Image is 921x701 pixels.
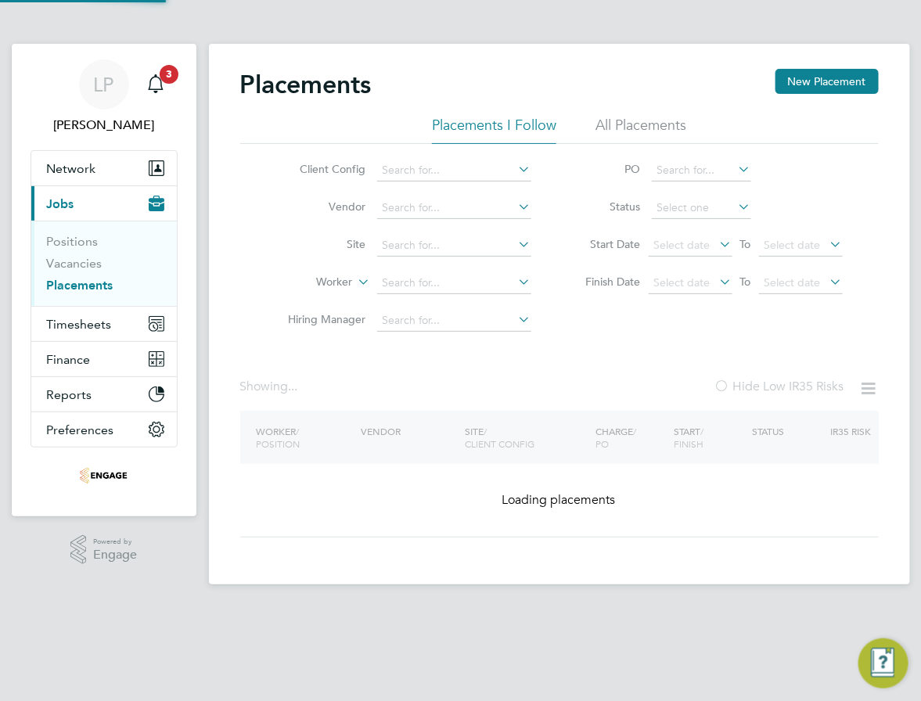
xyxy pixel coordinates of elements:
span: To [736,234,756,254]
li: Placements I Follow [432,116,556,144]
label: Client Config [276,162,366,176]
span: ... [289,379,298,394]
a: Positions [47,234,99,249]
button: New Placement [775,69,879,94]
h2: Placements [240,69,372,100]
span: Select date [654,238,711,252]
span: Reports [47,387,92,402]
button: Engage Resource Center [858,638,908,688]
button: Finance [31,342,177,376]
label: Status [570,200,641,214]
label: Vendor [276,200,366,214]
div: Jobs [31,221,177,306]
input: Select one [652,197,751,219]
label: Hide Low IR35 Risks [714,379,844,394]
a: LP[PERSON_NAME] [31,59,178,135]
span: Lowenna Pollard [31,116,178,135]
input: Search for... [377,197,531,219]
label: Site [276,237,366,251]
a: Placements [47,278,113,293]
button: Preferences [31,412,177,447]
input: Search for... [652,160,751,182]
a: Vacancies [47,256,103,271]
input: Search for... [377,235,531,257]
label: Finish Date [570,275,641,289]
input: Search for... [377,272,531,294]
span: Engage [93,548,137,562]
button: Reports [31,377,177,412]
span: Select date [765,238,821,252]
nav: Main navigation [12,44,196,516]
label: Worker [263,275,353,290]
span: Network [47,161,96,176]
span: Powered by [93,535,137,548]
li: All Placements [595,116,686,144]
span: 3 [160,65,178,84]
span: Select date [654,275,711,289]
label: Start Date [570,237,641,251]
span: Finance [47,352,91,367]
a: Powered byEngage [70,535,137,565]
span: Jobs [47,196,74,211]
span: Preferences [47,422,114,437]
button: Jobs [31,186,177,221]
input: Search for... [377,160,531,182]
img: omniapeople-logo-retina.png [80,463,127,488]
span: Timesheets [47,317,112,332]
span: To [736,271,756,292]
button: Network [31,151,177,185]
div: Showing [240,379,301,395]
label: Hiring Manager [276,312,366,326]
input: Search for... [377,310,531,332]
a: 3 [140,59,171,110]
span: LP [94,74,114,95]
a: Go to home page [31,463,178,488]
label: PO [570,162,641,176]
span: Select date [765,275,821,289]
button: Timesheets [31,307,177,341]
